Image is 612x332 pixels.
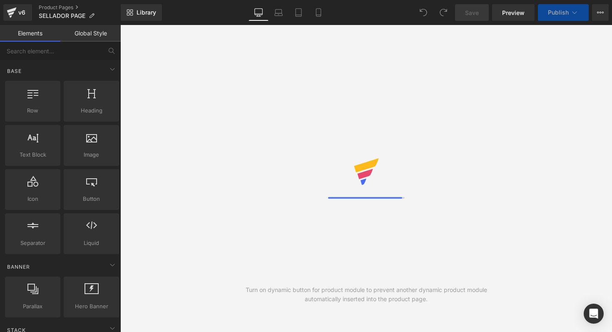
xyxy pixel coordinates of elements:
button: More [592,4,609,21]
span: Row [7,106,58,115]
span: Preview [502,8,525,17]
span: Heading [66,106,117,115]
a: Laptop [269,4,289,21]
span: Base [6,67,22,75]
span: Liquid [66,239,117,247]
span: Icon [7,195,58,203]
span: Banner [6,263,31,271]
a: Mobile [308,4,328,21]
span: Publish [548,9,569,16]
a: Product Pages [39,4,121,11]
span: Separator [7,239,58,247]
a: v6 [3,4,32,21]
span: SELLADOR PAGE [39,12,85,19]
span: Hero Banner [66,302,117,311]
a: Desktop [249,4,269,21]
div: Turn on dynamic button for product module to prevent another dynamic product module automatically... [243,285,489,304]
span: Text Block [7,150,58,159]
span: Save [465,8,479,17]
span: Library [137,9,156,16]
button: Undo [415,4,432,21]
a: Preview [492,4,535,21]
a: Tablet [289,4,308,21]
span: Image [66,150,117,159]
span: Button [66,195,117,203]
div: v6 [17,7,27,18]
a: Global Style [60,25,121,42]
a: New Library [121,4,162,21]
button: Publish [538,4,589,21]
div: Open Intercom Messenger [584,304,604,324]
button: Redo [435,4,452,21]
span: Parallax [7,302,58,311]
